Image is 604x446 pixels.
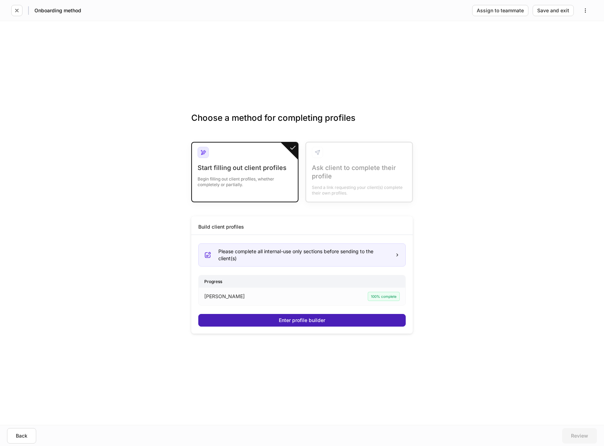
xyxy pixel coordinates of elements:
[198,172,292,188] div: Begin filling out client profiles, whether completely or partially.
[34,7,81,14] h5: Onboarding method
[218,248,389,262] div: Please complete all internal-use only sections before sending to the client(s)
[199,275,405,288] div: Progress
[533,5,574,16] button: Save and exit
[537,8,569,13] div: Save and exit
[198,223,244,230] div: Build client profiles
[279,318,325,323] div: Enter profile builder
[198,314,406,327] button: Enter profile builder
[204,293,245,300] p: [PERSON_NAME]
[198,164,292,172] div: Start filling out client profiles
[191,112,413,135] h3: Choose a method for completing profiles
[7,428,36,444] button: Back
[16,433,27,438] div: Back
[472,5,528,16] button: Assign to teammate
[368,292,400,301] div: 100% complete
[477,8,524,13] div: Assign to teammate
